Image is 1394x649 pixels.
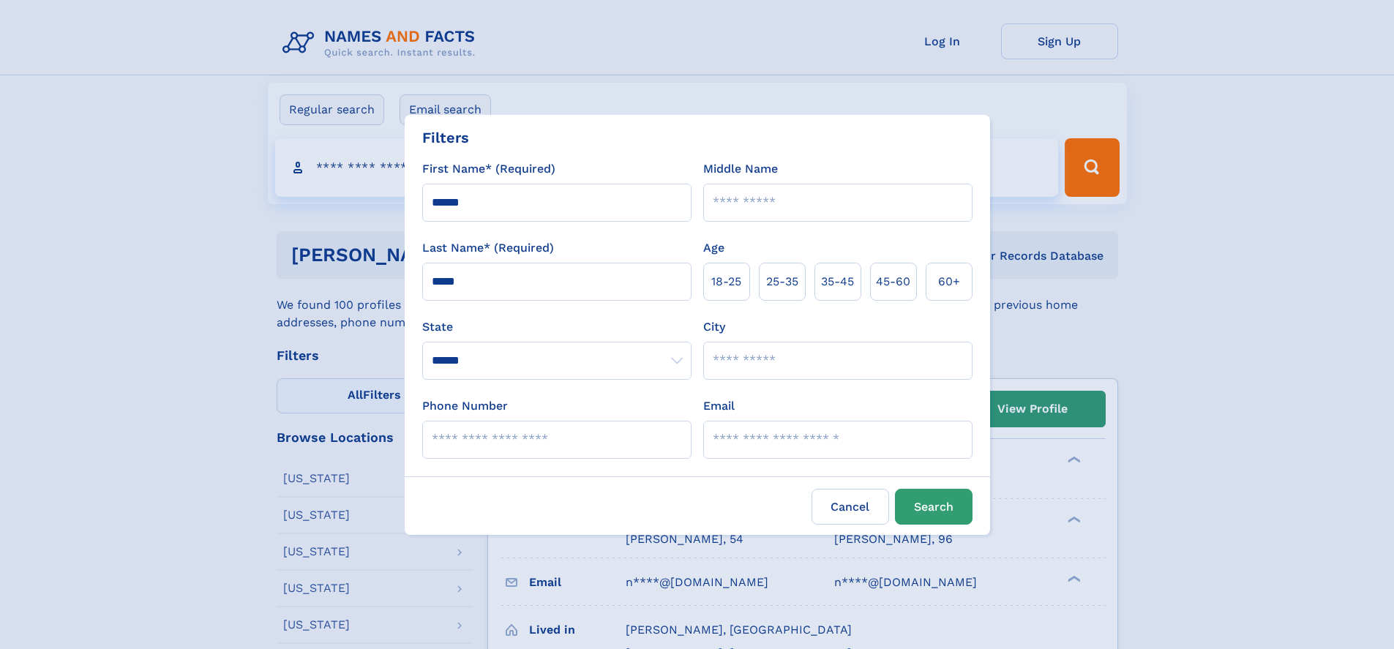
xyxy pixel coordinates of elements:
[703,160,778,178] label: Middle Name
[422,239,554,257] label: Last Name* (Required)
[895,489,973,525] button: Search
[703,397,735,415] label: Email
[766,273,798,290] span: 25‑35
[422,397,508,415] label: Phone Number
[703,318,725,336] label: City
[422,127,469,149] div: Filters
[703,239,724,257] label: Age
[938,273,960,290] span: 60+
[821,273,854,290] span: 35‑45
[876,273,910,290] span: 45‑60
[422,318,692,336] label: State
[711,273,741,290] span: 18‑25
[812,489,889,525] label: Cancel
[422,160,555,178] label: First Name* (Required)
